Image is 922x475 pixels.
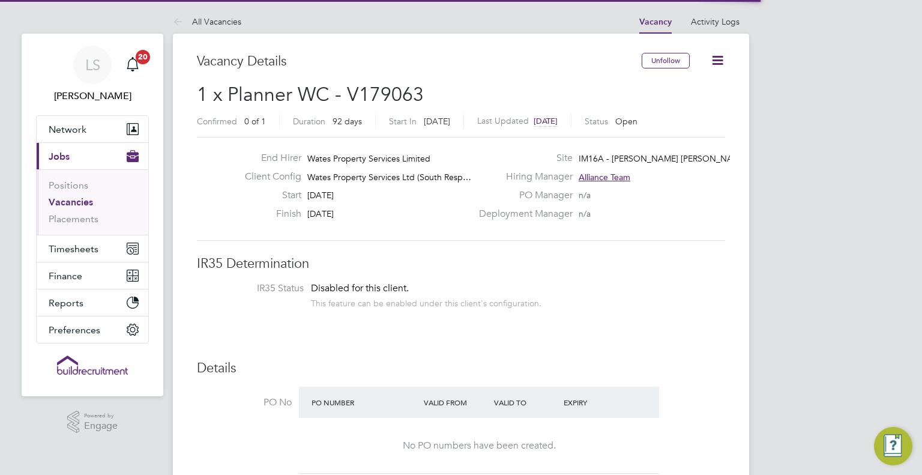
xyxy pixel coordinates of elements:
[477,115,529,126] label: Last Updated
[49,180,88,191] a: Positions
[85,57,100,73] span: LS
[49,297,83,309] span: Reports
[173,16,241,27] a: All Vacancies
[311,440,647,452] div: No PO numbers have been created.
[37,316,148,343] button: Preferences
[84,421,118,431] span: Engage
[22,34,163,396] nav: Main navigation
[37,262,148,289] button: Finance
[49,151,70,162] span: Jobs
[49,196,93,208] a: Vacancies
[639,17,672,27] a: Vacancy
[209,282,304,295] label: IR35 Status
[67,411,118,434] a: Powered byEngage
[36,355,149,375] a: Go to home page
[36,46,149,103] a: LS[PERSON_NAME]
[307,190,334,201] span: [DATE]
[642,53,690,68] button: Unfollow
[37,116,148,142] button: Network
[307,153,430,164] span: Wates Property Services Limited
[579,208,591,219] span: n/a
[534,116,558,126] span: [DATE]
[309,392,421,413] div: PO Number
[136,50,150,64] span: 20
[293,116,325,127] label: Duration
[472,171,573,183] label: Hiring Manager
[197,255,725,273] h3: IR35 Determination
[472,152,573,165] label: Site
[579,153,821,164] span: IM16A - [PERSON_NAME] [PERSON_NAME] - WORKWISE- N…
[307,172,471,183] span: Wates Property Services Ltd (South Resp…
[197,396,292,409] label: PO No
[472,189,573,202] label: PO Manager
[579,190,591,201] span: n/a
[197,83,424,106] span: 1 x Planner WC - V179063
[49,270,82,282] span: Finance
[691,16,740,27] a: Activity Logs
[561,392,631,413] div: Expiry
[121,46,145,84] a: 20
[307,208,334,219] span: [DATE]
[37,289,148,316] button: Reports
[49,213,98,225] a: Placements
[585,116,608,127] label: Status
[197,360,725,377] h3: Details
[491,392,561,413] div: Valid To
[37,235,148,262] button: Timesheets
[235,171,301,183] label: Client Config
[235,152,301,165] label: End Hirer
[49,124,86,135] span: Network
[311,282,409,294] span: Disabled for this client.
[197,116,237,127] label: Confirmed
[421,392,491,413] div: Valid From
[235,208,301,220] label: Finish
[84,411,118,421] span: Powered by
[389,116,417,127] label: Start In
[424,116,450,127] span: [DATE]
[197,53,642,70] h3: Vacancy Details
[37,169,148,235] div: Jobs
[333,116,362,127] span: 92 days
[579,172,630,183] span: Alliance Team
[244,116,266,127] span: 0 of 1
[472,208,573,220] label: Deployment Manager
[615,116,637,127] span: Open
[36,89,149,103] span: Leah Seber
[49,324,100,336] span: Preferences
[57,355,128,375] img: buildrec-logo-retina.png
[49,243,98,255] span: Timesheets
[874,427,912,465] button: Engage Resource Center
[311,295,541,309] div: This feature can be enabled under this client's configuration.
[235,189,301,202] label: Start
[37,143,148,169] button: Jobs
